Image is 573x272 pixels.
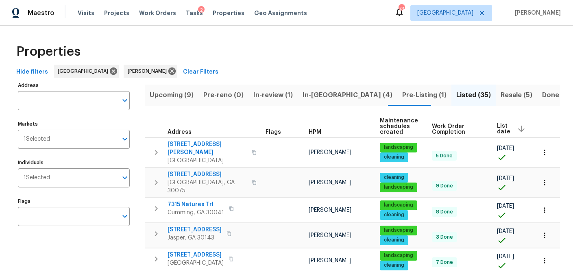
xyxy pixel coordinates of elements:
[119,211,131,222] button: Open
[381,144,416,151] span: landscaping
[18,122,130,126] label: Markets
[456,89,491,101] span: Listed (35)
[381,262,407,269] span: cleaning
[54,65,119,78] div: [GEOGRAPHIC_DATA]
[433,234,456,241] span: 3 Done
[168,200,224,209] span: 7315 Natures Trl
[13,65,51,80] button: Hide filters
[168,209,224,217] span: Cumming, GA 30041
[58,67,111,75] span: [GEOGRAPHIC_DATA]
[303,89,392,101] span: In-[GEOGRAPHIC_DATA] (4)
[497,254,514,259] span: [DATE]
[168,234,222,242] span: Jasper, GA 30143
[180,65,222,80] button: Clear Filters
[381,184,416,191] span: landscaping
[183,67,218,77] span: Clear Filters
[119,95,131,106] button: Open
[381,227,416,234] span: landscaping
[139,9,176,17] span: Work Orders
[497,203,514,209] span: [DATE]
[150,89,194,101] span: Upcoming (9)
[381,174,407,181] span: cleaning
[497,123,510,135] span: List date
[16,48,81,56] span: Properties
[24,136,50,143] span: 1 Selected
[119,133,131,145] button: Open
[266,129,281,135] span: Flags
[501,89,532,101] span: Resale (5)
[381,154,407,161] span: cleaning
[381,202,416,209] span: landscaping
[119,172,131,183] button: Open
[512,9,561,17] span: [PERSON_NAME]
[309,180,351,185] span: [PERSON_NAME]
[309,233,351,238] span: [PERSON_NAME]
[168,157,247,165] span: [GEOGRAPHIC_DATA]
[253,89,293,101] span: In-review (1)
[18,199,130,204] label: Flags
[128,67,170,75] span: [PERSON_NAME]
[203,89,244,101] span: Pre-reno (0)
[417,9,473,17] span: [GEOGRAPHIC_DATA]
[497,228,514,234] span: [DATE]
[168,178,247,195] span: [GEOGRAPHIC_DATA], GA 30075
[433,209,456,215] span: 8 Done
[168,140,247,157] span: [STREET_ADDRESS][PERSON_NAME]
[168,259,224,267] span: [GEOGRAPHIC_DATA]
[381,252,416,259] span: landscaping
[402,89,447,101] span: Pre-Listing (1)
[309,258,351,263] span: [PERSON_NAME]
[168,129,192,135] span: Address
[168,226,222,234] span: [STREET_ADDRESS]
[432,124,483,135] span: Work Order Completion
[78,9,94,17] span: Visits
[104,9,129,17] span: Projects
[18,83,130,88] label: Address
[433,152,456,159] span: 5 Done
[124,65,177,78] div: [PERSON_NAME]
[433,259,456,266] span: 7 Done
[186,10,203,16] span: Tasks
[497,146,514,151] span: [DATE]
[254,9,307,17] span: Geo Assignments
[309,207,351,213] span: [PERSON_NAME]
[18,160,130,165] label: Individuals
[168,170,247,178] span: [STREET_ADDRESS]
[24,174,50,181] span: 1 Selected
[497,176,514,181] span: [DATE]
[309,129,321,135] span: HPM
[16,67,48,77] span: Hide filters
[399,5,404,13] div: 73
[168,251,224,259] span: [STREET_ADDRESS]
[213,9,244,17] span: Properties
[381,237,407,244] span: cleaning
[381,211,407,218] span: cleaning
[198,6,205,14] div: 2
[28,9,54,17] span: Maestro
[309,150,351,155] span: [PERSON_NAME]
[380,118,418,135] span: Maintenance schedules created
[433,183,456,189] span: 9 Done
